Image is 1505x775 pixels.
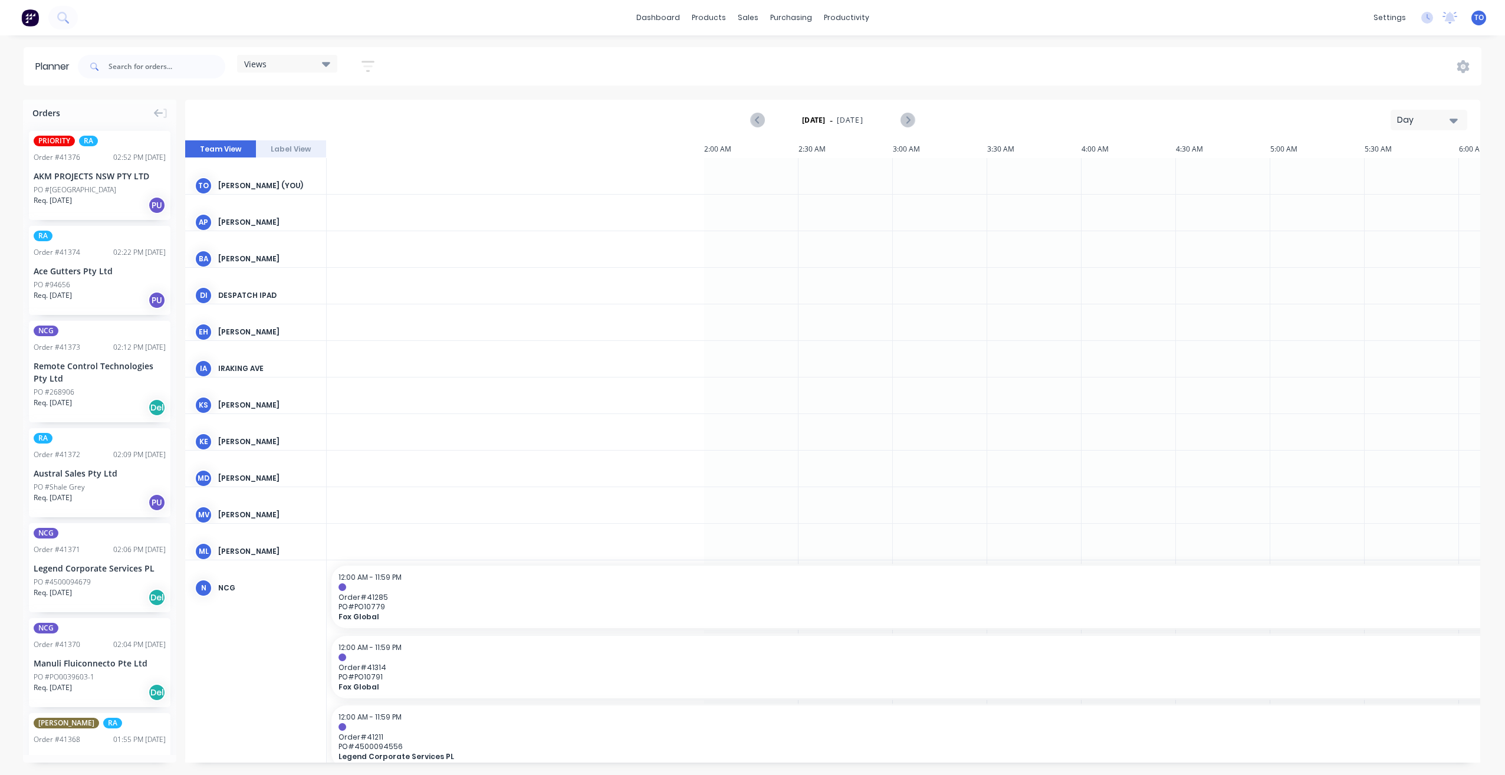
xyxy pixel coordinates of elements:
[34,326,58,336] span: NCG
[34,544,80,555] div: Order # 41371
[103,718,122,728] span: RA
[218,254,317,264] div: [PERSON_NAME]
[113,342,166,353] div: 02:12 PM [DATE]
[34,247,80,258] div: Order # 41374
[339,712,402,722] span: 12:00 AM - 11:59 PM
[704,140,798,158] div: 2:00 AM
[34,185,116,195] div: PO #[GEOGRAPHIC_DATA]
[244,58,267,70] span: Views
[148,589,166,606] div: Del
[195,469,212,487] div: MD
[195,543,212,560] div: ML
[1082,140,1176,158] div: 4:00 AM
[34,639,80,650] div: Order # 41370
[34,657,166,669] div: Manuli Fluiconnecto Pte Ltd
[34,449,80,460] div: Order # 41372
[837,115,863,126] span: [DATE]
[218,180,317,191] div: [PERSON_NAME] (You)
[1391,110,1467,130] button: Day
[113,544,166,555] div: 02:06 PM [DATE]
[21,9,39,27] img: Factory
[195,177,212,195] div: TO
[830,113,833,127] span: -
[630,9,686,27] a: dashboard
[34,170,166,182] div: AKM PROJECTS NSW PTY LTD
[34,587,72,598] span: Req. [DATE]
[339,572,402,582] span: 12:00 AM - 11:59 PM
[34,152,80,163] div: Order # 41376
[339,642,402,652] span: 12:00 AM - 11:59 PM
[109,55,225,78] input: Search for orders...
[218,327,317,337] div: [PERSON_NAME]
[34,623,58,633] span: NCG
[1365,140,1459,158] div: 5:30 AM
[195,579,212,597] div: N
[34,360,166,385] div: Remote Control Technologies Pty Ltd
[195,396,212,414] div: KS
[148,684,166,701] div: Del
[195,323,212,341] div: EH
[34,682,72,693] span: Req. [DATE]
[148,494,166,511] div: PU
[987,140,1082,158] div: 3:30 AM
[34,290,72,301] span: Req. [DATE]
[148,196,166,214] div: PU
[34,342,80,353] div: Order # 41373
[218,217,317,228] div: [PERSON_NAME]
[195,433,212,451] div: KE
[195,287,212,304] div: DI
[113,247,166,258] div: 02:22 PM [DATE]
[195,360,212,377] div: IA
[1368,9,1412,27] div: settings
[34,562,166,574] div: Legend Corporate Services PL
[34,433,52,444] span: RA
[218,510,317,520] div: [PERSON_NAME]
[34,577,91,587] div: PO #4500094679
[34,672,94,682] div: PO #PO0039603-1
[34,280,70,290] div: PO #94656
[34,718,99,728] span: [PERSON_NAME]
[1397,114,1451,126] div: Day
[113,449,166,460] div: 02:09 PM [DATE]
[34,734,80,745] div: Order # 41368
[802,115,826,126] strong: [DATE]
[34,231,52,241] span: RA
[148,399,166,416] div: Del
[34,387,74,398] div: PO #268906
[34,398,72,408] span: Req. [DATE]
[218,363,317,374] div: Iraking Ave
[218,436,317,447] div: [PERSON_NAME]
[732,9,764,27] div: sales
[148,291,166,309] div: PU
[218,583,317,593] div: NCG
[218,473,317,484] div: [PERSON_NAME]
[218,290,317,301] div: Despatch Ipad
[34,528,58,538] span: NCG
[218,546,317,557] div: [PERSON_NAME]
[764,9,818,27] div: purchasing
[751,113,765,127] button: Previous page
[113,152,166,163] div: 02:52 PM [DATE]
[34,482,85,492] div: PO #Shale Grey
[195,250,212,268] div: BA
[34,492,72,503] span: Req. [DATE]
[113,734,166,745] div: 01:55 PM [DATE]
[79,136,98,146] span: RA
[256,140,327,158] button: Label View
[1176,140,1270,158] div: 4:30 AM
[113,639,166,650] div: 02:04 PM [DATE]
[34,136,75,146] span: PRIORITY
[34,752,166,764] div: VERSICLAD PTY LTD
[1474,12,1484,23] span: TO
[893,140,987,158] div: 3:00 AM
[185,140,256,158] button: Team View
[195,214,212,231] div: AP
[195,506,212,524] div: MV
[686,9,732,27] div: products
[32,107,60,119] span: Orders
[798,140,893,158] div: 2:30 AM
[34,467,166,480] div: Austral Sales Pty Ltd
[818,9,875,27] div: productivity
[1270,140,1365,158] div: 5:00 AM
[218,400,317,411] div: [PERSON_NAME]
